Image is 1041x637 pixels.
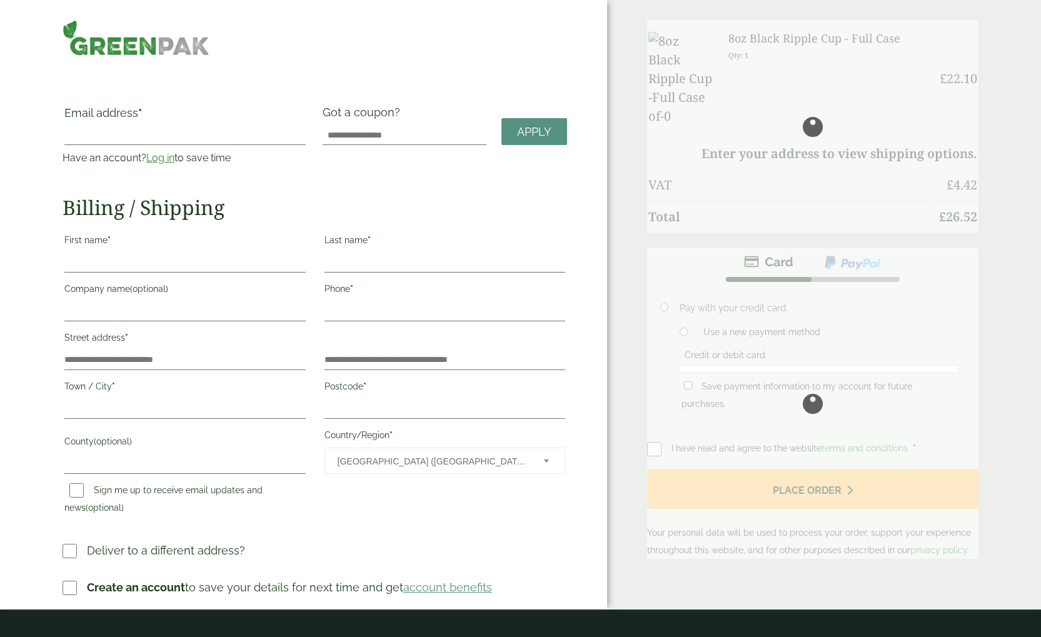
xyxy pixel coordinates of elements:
[64,433,306,454] label: County
[87,542,245,559] p: Deliver to a different address?
[138,106,142,119] abbr: required
[363,381,366,391] abbr: required
[63,20,209,56] img: GreenPak Supplies
[338,448,528,474] span: United Kingdom (UK)
[94,436,132,446] span: (optional)
[87,579,492,596] p: to save your details for next time and get
[517,125,551,139] span: Apply
[69,483,84,498] input: Sign me up to receive email updates and news(optional)
[403,581,492,594] a: account benefits
[350,284,353,294] abbr: required
[324,231,566,253] label: Last name
[86,503,124,513] span: (optional)
[390,430,393,440] abbr: required
[324,378,566,399] label: Postcode
[146,152,174,164] a: Log in
[130,284,168,294] span: (optional)
[501,118,567,145] a: Apply
[324,280,566,301] label: Phone
[64,485,263,516] label: Sign me up to receive email updates and news
[63,196,567,219] h2: Billing / Shipping
[64,378,306,399] label: Town / City
[108,235,111,245] abbr: required
[64,231,306,253] label: First name
[125,333,128,343] abbr: required
[324,448,566,474] span: Country/Region
[324,426,566,448] label: Country/Region
[87,581,185,594] strong: Create an account
[64,280,306,301] label: Company name
[63,151,308,166] p: Have an account? to save time
[64,329,306,350] label: Street address
[323,106,405,125] label: Got a coupon?
[64,108,306,125] label: Email address
[112,381,115,391] abbr: required
[368,235,371,245] abbr: required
